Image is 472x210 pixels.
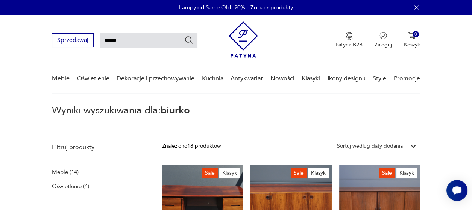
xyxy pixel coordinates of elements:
a: Ikona medaluPatyna B2B [335,32,363,48]
a: Meble (14) [52,167,79,177]
a: Style [373,64,386,93]
img: Ikonka użytkownika [379,32,387,39]
button: Patyna B2B [335,32,363,48]
button: Szukaj [184,36,193,45]
div: Sortuj według daty dodania [337,142,403,150]
button: Sprzedawaj [52,33,94,47]
p: Filtruj produkty [52,143,144,151]
img: Patyna - sklep z meblami i dekoracjami vintage [229,21,258,58]
a: Oświetlenie (4) [52,181,89,192]
p: Koszyk [404,41,420,48]
img: Ikona medalu [345,32,353,40]
a: Antykwariat [231,64,263,93]
div: 0 [413,31,419,37]
a: Meble [52,64,70,93]
a: Sprzedawaj [52,38,94,43]
p: Patyna B2B [335,41,363,48]
p: Wyniki wyszukiwania dla: [52,106,420,127]
a: Klasyki [302,64,320,93]
span: biurko [161,103,190,117]
a: Dekoracje i przechowywanie [117,64,194,93]
iframe: Smartsupp widget button [446,180,467,201]
a: Nowości [270,64,294,93]
button: 0Koszyk [404,32,420,48]
a: Promocje [394,64,420,93]
a: Kuchnia [202,64,223,93]
img: Ikona koszyka [408,32,416,39]
a: Ikony designu [328,64,366,93]
div: Znaleziono 18 produktów [162,142,221,150]
p: Lampy od Same Old -20%! [179,4,247,11]
a: Zobacz produkty [250,4,293,11]
button: Zaloguj [375,32,392,48]
p: Zaloguj [375,41,392,48]
a: Oświetlenie [77,64,109,93]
